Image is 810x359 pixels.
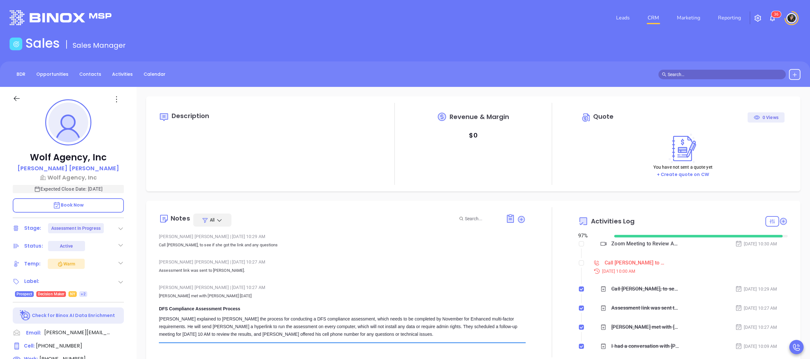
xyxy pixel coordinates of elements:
[469,130,477,141] p: $ 0
[614,11,632,24] a: Leads
[657,171,709,178] a: + Create quote on CW
[578,232,607,240] div: 97 %
[25,36,60,51] h1: Sales
[60,241,73,251] div: Active
[32,69,72,80] a: Opportunities
[140,69,169,80] a: Calendar
[611,239,679,249] div: Zoom Meeting to Review Assessment - [PERSON_NAME]
[159,283,526,292] div: [PERSON_NAME] [PERSON_NAME] [DATE] 10:27 AM
[593,112,614,121] span: Quote
[210,217,215,223] span: All
[605,258,665,268] div: Call [PERSON_NAME] to Follow up on Assessment - [PERSON_NAME]
[715,11,743,24] a: Reporting
[44,329,111,336] span: [PERSON_NAME][EMAIL_ADDRESS][DOMAIN_NAME]
[13,173,124,182] a: Wolf Agency, Inc
[172,111,209,120] span: Description
[24,241,43,251] div: Status:
[36,342,82,349] span: [PHONE_NUMBER]
[581,112,592,123] img: Circle dollar
[159,267,526,274] p: Assessment link was sent to [PERSON_NAME].
[159,292,526,300] p: [PERSON_NAME] met with [PERSON_NAME] [DATE]
[24,259,41,269] div: Temp:
[774,12,776,17] span: 3
[20,310,31,321] img: Ai-Enrich-DaqCidB-.svg
[38,291,64,298] span: Decision Maker
[769,14,776,22] img: iconNotification
[450,114,509,120] span: Revenue & Margin
[32,312,115,319] p: Check for Binox AI Data Enrichment
[48,102,88,142] img: profile-user
[13,69,29,80] a: BDR
[26,329,41,337] span: Email:
[13,185,124,193] p: Expected Close Date: [DATE]
[108,69,137,80] a: Activities
[51,223,101,233] div: Assessment In Progress
[24,342,35,349] span: Cell :
[81,291,85,298] span: +2
[674,11,703,24] a: Marketing
[668,71,782,78] input: Search…
[24,277,39,286] div: Label:
[75,69,105,80] a: Contacts
[57,260,75,268] div: Warm
[611,322,679,332] div: [PERSON_NAME] met with [PERSON_NAME] todayDFS Compliance Assessment ProcessWalter explained to [P...
[735,324,777,331] div: [DATE] 10:27 AM
[70,291,75,298] span: NY
[754,14,762,22] img: iconSetting
[666,133,700,164] img: Create on CWSell
[18,164,119,173] a: [PERSON_NAME] [PERSON_NAME]
[662,72,666,77] span: search
[24,223,41,233] div: Stage:
[171,215,190,222] div: Notes
[10,10,111,25] img: logo
[53,202,84,208] span: Book Now
[611,284,679,294] div: Call [PERSON_NAME], to see if she got the link and any questions
[188,342,198,352] button: Edit
[465,215,499,222] input: Search...
[655,171,711,178] button: + Create quote on CW
[159,315,526,338] div: [PERSON_NAME] explained to [PERSON_NAME] the process for conducting a DFS compliance assessment, ...
[754,112,778,123] div: 0 Views
[786,13,797,23] img: user
[776,12,778,17] span: 6
[159,232,526,241] div: [PERSON_NAME] [PERSON_NAME] [DATE] 10:29 AM
[590,268,788,275] div: [DATE] 10:00 AM
[230,285,231,290] span: |
[230,234,231,239] span: |
[735,305,777,312] div: [DATE] 10:27 AM
[159,241,526,249] p: Call [PERSON_NAME], to see if she got the link and any questions
[230,259,231,264] span: |
[771,11,781,18] sup: 36
[73,40,126,50] span: Sales Manager
[591,218,635,224] span: Activities Log
[735,285,777,292] div: [DATE] 10:29 AM
[735,343,777,350] div: [DATE] 10:09 AM
[611,303,679,313] div: Assessment link was sent to [PERSON_NAME].
[645,11,662,24] a: CRM
[17,291,32,298] span: Prospect
[611,341,679,351] div: I had a conversation with [PERSON_NAME]. She will be performing the assessment this week and we w...
[735,240,777,247] div: [DATE] 10:30 AM
[653,164,713,171] p: You have not sent a quote yet
[13,152,124,163] p: Wolf Agency, Inc
[159,305,526,313] div: DFS Compliance Assessment Process
[159,257,526,267] div: [PERSON_NAME] [PERSON_NAME] [DATE] 10:27 AM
